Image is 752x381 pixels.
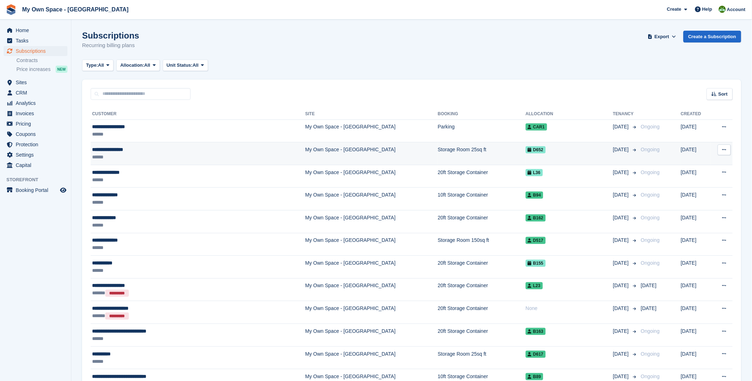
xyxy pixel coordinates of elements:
[438,120,526,142] td: Parking
[641,260,660,266] span: Ongoing
[116,60,160,71] button: Allocation: All
[681,346,711,369] td: [DATE]
[613,191,630,199] span: [DATE]
[16,160,59,170] span: Capital
[681,142,711,165] td: [DATE]
[526,351,546,358] span: D617
[305,346,438,369] td: My Own Space - [GEOGRAPHIC_DATA]
[193,62,199,69] span: All
[613,373,630,380] span: [DATE]
[120,62,144,69] span: Allocation:
[19,4,131,15] a: My Own Space - [GEOGRAPHIC_DATA]
[719,6,726,13] img: Keely
[4,36,67,46] a: menu
[4,25,67,35] a: menu
[667,6,681,13] span: Create
[526,260,546,267] span: B155
[526,237,546,244] span: D517
[16,119,59,129] span: Pricing
[681,165,711,188] td: [DATE]
[82,41,139,50] p: Recurring billing plans
[56,66,67,73] div: NEW
[646,31,678,42] button: Export
[526,328,546,335] span: B163
[526,373,543,380] span: B89
[526,169,543,176] span: L36
[6,4,16,15] img: stora-icon-8386f47178a22dfd0bd8f6a31ec36ba5ce8667c1dd55bd0f319d3a0aa187defe.svg
[613,237,630,244] span: [DATE]
[613,305,630,312] span: [DATE]
[641,283,657,288] span: [DATE]
[4,139,67,149] a: menu
[613,259,630,267] span: [DATE]
[438,165,526,188] td: 20ft Storage Container
[438,233,526,256] td: Storage Room 150sq ft
[526,305,613,312] div: None
[641,215,660,220] span: Ongoing
[4,88,67,98] a: menu
[16,129,59,139] span: Coupons
[641,147,660,152] span: Ongoing
[16,108,59,118] span: Invoices
[98,62,104,69] span: All
[4,150,67,160] a: menu
[681,278,711,301] td: [DATE]
[305,278,438,301] td: My Own Space - [GEOGRAPHIC_DATA]
[4,108,67,118] a: menu
[438,188,526,210] td: 10ft Storage Container
[305,165,438,188] td: My Own Space - [GEOGRAPHIC_DATA]
[613,123,630,131] span: [DATE]
[641,237,660,243] span: Ongoing
[91,108,305,120] th: Customer
[305,324,438,347] td: My Own Space - [GEOGRAPHIC_DATA]
[305,142,438,165] td: My Own Space - [GEOGRAPHIC_DATA]
[613,350,630,358] span: [DATE]
[4,77,67,87] a: menu
[438,301,526,324] td: 20ft Storage Container
[438,256,526,279] td: 20ft Storage Container
[702,6,712,13] span: Help
[681,233,711,256] td: [DATE]
[163,60,208,71] button: Unit Status: All
[16,36,59,46] span: Tasks
[438,324,526,347] td: 20ft Storage Container
[16,77,59,87] span: Sites
[641,192,660,198] span: Ongoing
[681,324,711,347] td: [DATE]
[4,98,67,108] a: menu
[305,108,438,120] th: Site
[526,123,547,131] span: Car1
[681,301,711,324] td: [DATE]
[305,210,438,233] td: My Own Space - [GEOGRAPHIC_DATA]
[59,186,67,194] a: Preview store
[438,108,526,120] th: Booking
[613,214,630,222] span: [DATE]
[438,210,526,233] td: 20ft Storage Container
[16,88,59,98] span: CRM
[613,327,630,335] span: [DATE]
[655,33,669,40] span: Export
[718,91,728,98] span: Sort
[613,169,630,176] span: [DATE]
[6,176,71,183] span: Storefront
[167,62,193,69] span: Unit Status:
[683,31,741,42] a: Create a Subscription
[305,233,438,256] td: My Own Space - [GEOGRAPHIC_DATA]
[526,108,613,120] th: Allocation
[681,120,711,142] td: [DATE]
[16,66,51,73] span: Price increases
[86,62,98,69] span: Type:
[613,146,630,153] span: [DATE]
[526,146,546,153] span: D652
[305,120,438,142] td: My Own Space - [GEOGRAPHIC_DATA]
[16,185,59,195] span: Booking Portal
[526,214,546,222] span: B162
[16,98,59,108] span: Analytics
[4,46,67,56] a: menu
[438,346,526,369] td: Storage Room 25sq ft
[613,108,638,120] th: Tenancy
[305,301,438,324] td: My Own Space - [GEOGRAPHIC_DATA]
[16,139,59,149] span: Protection
[641,124,660,129] span: Ongoing
[16,46,59,56] span: Subscriptions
